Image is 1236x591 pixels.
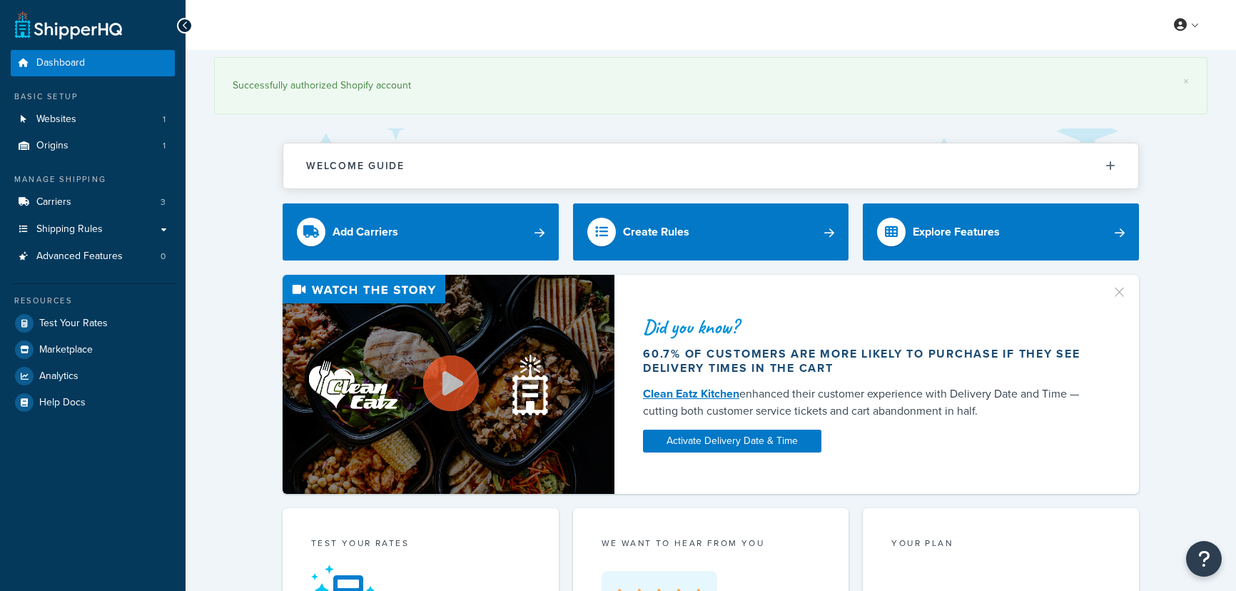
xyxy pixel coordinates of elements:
span: 3 [161,196,166,208]
span: Analytics [39,370,78,383]
a: Clean Eatz Kitchen [643,385,739,402]
li: Advanced Features [11,243,175,270]
span: Advanced Features [36,251,123,263]
li: Websites [11,106,175,133]
a: Advanced Features0 [11,243,175,270]
span: Origins [36,140,69,152]
a: Marketplace [11,337,175,363]
a: Create Rules [573,203,849,261]
img: Video thumbnail [283,275,614,494]
a: Shipping Rules [11,216,175,243]
div: Test your rates [311,537,530,553]
a: Explore Features [863,203,1139,261]
span: Dashboard [36,57,85,69]
a: Test Your Rates [11,310,175,336]
div: Resources [11,295,175,307]
a: Carriers3 [11,189,175,216]
div: 60.7% of customers are more likely to purchase if they see delivery times in the cart [643,347,1094,375]
a: Dashboard [11,50,175,76]
h2: Welcome Guide [306,161,405,171]
a: Add Carriers [283,203,559,261]
a: Analytics [11,363,175,389]
a: × [1183,76,1189,87]
span: 1 [163,113,166,126]
span: 1 [163,140,166,152]
a: Help Docs [11,390,175,415]
div: Successfully authorized Shopify account [233,76,1189,96]
div: Did you know? [643,317,1094,337]
span: Help Docs [39,397,86,409]
a: Origins1 [11,133,175,159]
span: Marketplace [39,344,93,356]
span: Test Your Rates [39,318,108,330]
div: Explore Features [913,222,1000,242]
div: Your Plan [891,537,1110,553]
div: Add Carriers [333,222,398,242]
a: Activate Delivery Date & Time [643,430,821,453]
span: Carriers [36,196,71,208]
p: we want to hear from you [602,537,821,550]
button: Welcome Guide [283,143,1138,188]
button: Open Resource Center [1186,541,1222,577]
span: Shipping Rules [36,223,103,236]
li: Origins [11,133,175,159]
li: Carriers [11,189,175,216]
div: Create Rules [623,222,689,242]
span: Websites [36,113,76,126]
a: Websites1 [11,106,175,133]
div: enhanced their customer experience with Delivery Date and Time — cutting both customer service ti... [643,385,1094,420]
div: Basic Setup [11,91,175,103]
div: Manage Shipping [11,173,175,186]
span: 0 [161,251,166,263]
